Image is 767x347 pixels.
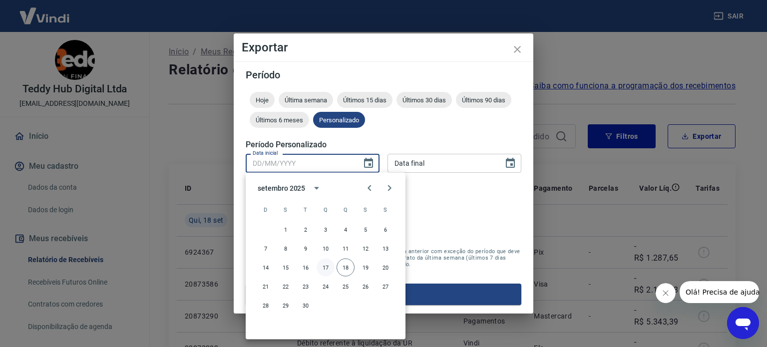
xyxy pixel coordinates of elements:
span: Olá! Precisa de ajuda? [6,7,84,15]
button: 6 [377,221,394,239]
button: close [505,37,529,61]
button: 7 [257,240,275,258]
div: Últimos 6 meses [250,112,309,128]
h5: Período Personalizado [246,140,521,150]
button: 24 [317,278,335,296]
iframe: Botão para abrir a janela de mensagens [727,307,759,339]
button: 13 [377,240,394,258]
button: 25 [337,278,355,296]
button: 9 [297,240,315,258]
button: 16 [297,259,315,277]
div: Últimos 30 dias [396,92,452,108]
button: 12 [357,240,375,258]
div: Hoje [250,92,275,108]
div: Últimos 15 dias [337,92,392,108]
div: setembro 2025 [258,183,305,193]
button: Previous month [360,178,380,198]
span: Última semana [279,96,333,104]
span: sexta-feira [357,200,375,220]
h5: Período [246,70,521,80]
button: 17 [317,259,335,277]
div: Última semana [279,92,333,108]
button: 3 [317,221,335,239]
h4: Exportar [242,41,525,53]
div: Personalizado [313,112,365,128]
button: 27 [377,278,394,296]
button: 28 [257,297,275,315]
button: Choose date [359,153,379,173]
label: Data inicial [253,149,278,157]
span: Personalizado [313,116,365,124]
span: Últimos 6 meses [250,116,309,124]
button: 15 [277,259,295,277]
input: DD/MM/YYYY [387,154,496,172]
button: Next month [380,178,399,198]
button: 23 [297,278,315,296]
span: quarta-feira [317,200,335,220]
button: 21 [257,278,275,296]
span: segunda-feira [277,200,295,220]
button: 20 [377,259,394,277]
span: terça-feira [297,200,315,220]
span: quinta-feira [337,200,355,220]
span: Últimos 90 dias [456,96,511,104]
button: 26 [357,278,375,296]
iframe: Mensagem da empresa [680,281,759,303]
span: domingo [257,200,275,220]
button: 14 [257,259,275,277]
button: Choose date [500,153,520,173]
span: Últimos 15 dias [337,96,392,104]
button: 10 [317,240,335,258]
button: 18 [337,259,355,277]
span: Últimos 30 dias [396,96,452,104]
button: 22 [277,278,295,296]
span: Hoje [250,96,275,104]
button: 11 [337,240,355,258]
span: sábado [377,200,394,220]
button: 8 [277,240,295,258]
button: 1 [277,221,295,239]
button: calendar view is open, switch to year view [308,180,325,197]
button: 19 [357,259,375,277]
input: DD/MM/YYYY [246,154,355,172]
div: Últimos 90 dias [456,92,511,108]
iframe: Fechar mensagem [656,283,676,303]
button: 30 [297,297,315,315]
button: 2 [297,221,315,239]
button: 29 [277,297,295,315]
button: 5 [357,221,375,239]
button: 4 [337,221,355,239]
